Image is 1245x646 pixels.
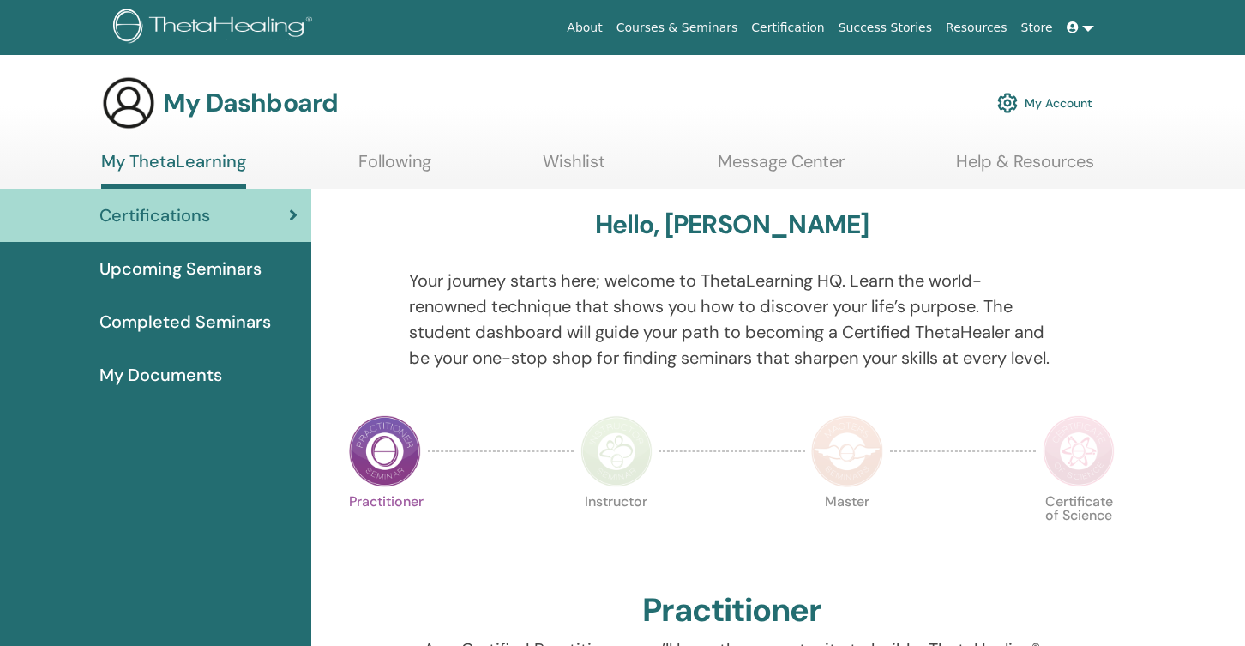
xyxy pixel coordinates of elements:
img: Instructor [580,415,653,487]
img: logo.png [113,9,318,47]
img: Practitioner [349,415,421,487]
p: Practitioner [349,495,421,567]
a: Help & Resources [956,151,1094,184]
a: Certification [744,12,831,44]
a: Courses & Seminars [610,12,745,44]
img: Master [811,415,883,487]
a: About [560,12,609,44]
span: My Documents [99,362,222,388]
h3: Hello, [PERSON_NAME] [595,209,869,240]
img: generic-user-icon.jpg [101,75,156,130]
a: Success Stories [832,12,939,44]
p: Master [811,495,883,567]
a: Resources [939,12,1014,44]
a: My Account [997,84,1092,122]
a: Message Center [718,151,845,184]
p: Certificate of Science [1043,495,1115,567]
span: Upcoming Seminars [99,256,262,281]
a: Following [358,151,431,184]
h3: My Dashboard [163,88,338,118]
img: Certificate of Science [1043,415,1115,487]
a: Wishlist [543,151,605,184]
a: My ThetaLearning [101,151,246,189]
p: Instructor [580,495,653,567]
p: Your journey starts here; welcome to ThetaLearning HQ. Learn the world-renowned technique that sh... [409,268,1054,371]
a: Store [1014,12,1060,44]
span: Completed Seminars [99,309,271,335]
span: Certifications [99,202,210,228]
h2: Practitioner [642,591,821,631]
img: cog.svg [997,88,1018,118]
